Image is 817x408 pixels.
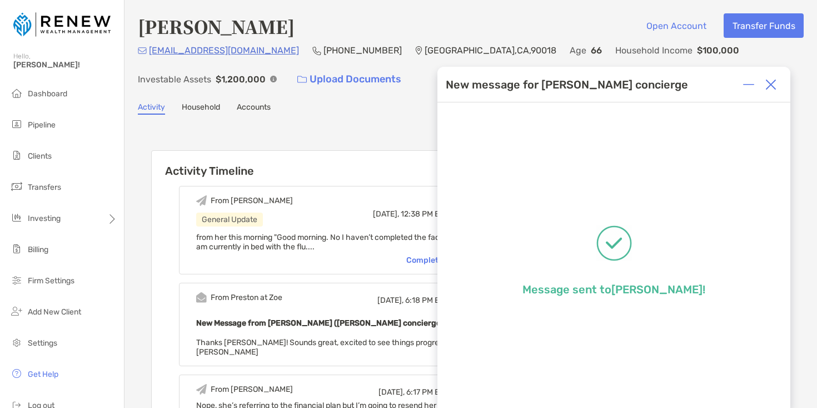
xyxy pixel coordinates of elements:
[522,283,705,296] p: Message sent to [PERSON_NAME] !
[10,211,23,224] img: investing icon
[28,276,74,286] span: Firm Settings
[237,102,271,115] a: Accounts
[13,60,117,70] span: [PERSON_NAME]!
[596,225,632,261] img: Message successfully sent
[10,367,23,380] img: get-help icon
[216,72,266,86] p: $1,200,000
[10,304,23,318] img: add_new_client icon
[138,102,165,115] a: Activity
[373,209,399,219] span: [DATE],
[196,213,263,227] div: General Update
[10,117,23,131] img: pipeline icon
[182,102,220,115] a: Household
[425,43,556,57] p: [GEOGRAPHIC_DATA] , CA , 90018
[10,86,23,100] img: dashboard icon
[270,76,277,82] img: Info Icon
[10,242,23,255] img: billing icon
[724,13,804,38] button: Transfer Funds
[10,273,23,287] img: firm-settings icon
[10,180,23,193] img: transfers icon
[406,255,489,265] div: Complete message
[297,76,307,83] img: button icon
[28,183,61,192] span: Transfers
[28,214,61,223] span: Investing
[28,120,56,130] span: Pipeline
[10,149,23,162] img: clients icon
[211,385,293,394] div: From [PERSON_NAME]
[637,13,715,38] button: Open Account
[28,307,81,317] span: Add New Client
[290,67,409,91] a: Upload Documents
[377,296,403,305] span: [DATE],
[196,318,443,328] b: New Message from [PERSON_NAME] ([PERSON_NAME] concierge)
[10,336,23,349] img: settings icon
[28,338,57,348] span: Settings
[196,195,207,206] img: Event icon
[138,13,295,39] h4: [PERSON_NAME]
[406,387,445,397] span: 6:17 PM ED
[28,245,48,254] span: Billing
[743,79,754,90] img: Expand or collapse
[323,43,402,57] p: [PHONE_NUMBER]
[211,196,293,205] div: From [PERSON_NAME]
[591,43,602,57] p: 66
[446,78,688,91] div: New message for [PERSON_NAME] concierge
[615,43,693,57] p: Household Income
[570,43,586,57] p: Age
[196,338,471,357] span: Thanks [PERSON_NAME]! Sounds great, excited to see things progress here -[PERSON_NAME]
[28,89,67,99] span: Dashboard
[405,296,445,305] span: 6:18 PM ED
[196,384,207,395] img: Event icon
[149,43,299,57] p: [EMAIL_ADDRESS][DOMAIN_NAME]
[312,46,321,55] img: Phone Icon
[152,151,534,178] h6: Activity Timeline
[28,151,52,161] span: Clients
[13,4,111,45] img: Zoe Logo
[415,46,422,55] img: Location Icon
[401,209,445,219] span: 12:38 PM ED
[378,387,405,397] span: [DATE],
[196,292,207,303] img: Event icon
[138,47,147,54] img: Email Icon
[138,72,211,86] p: Investable Assets
[765,79,776,90] img: Close
[211,293,282,302] div: From Preston at Zoe
[697,43,739,57] p: $100,000
[28,370,58,379] span: Get Help
[196,233,484,252] span: from her this morning "Good morning. No I haven’t completed the fact finder and I am currently in...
